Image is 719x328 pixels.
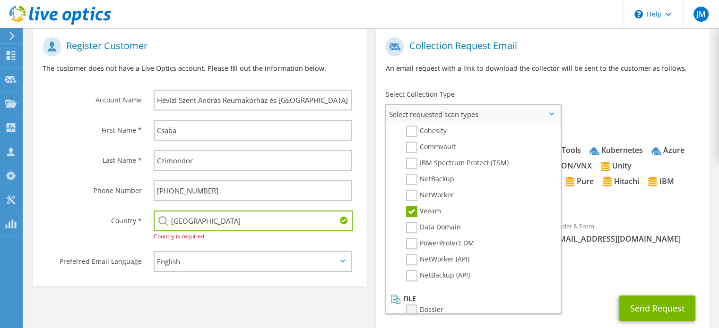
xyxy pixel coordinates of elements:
label: Cohesity [406,126,447,137]
div: CC & Reply To [376,253,709,286]
div: Azure [651,145,684,156]
div: Pure [565,176,593,187]
span: Select requested scan types [386,105,560,124]
div: Requested Collections [376,127,709,211]
div: IBM [648,176,674,187]
button: Send Request [619,295,695,321]
p: An email request with a link to download the collector will be sent to the customer as follows. [385,63,700,74]
label: First Name * [43,120,142,135]
li: File [389,293,555,304]
label: Last Name * [43,150,142,165]
div: Kubernetes [589,145,642,156]
label: Phone Number [43,180,142,195]
label: Commvault [406,142,456,153]
label: Dossier [406,304,443,316]
div: Hitachi [602,176,639,187]
h1: Register Customer [43,37,352,56]
div: To [376,216,543,249]
label: NetWorker [406,190,454,201]
label: NetBackup (API) [406,270,470,281]
p: The customer does not have a Live Optics account. Please fill out the information below. [43,63,357,74]
label: IBM Spectrum Protect (TSM) [406,158,508,169]
label: PowerProtect DM [406,238,474,249]
label: Account Name [43,90,142,105]
span: [EMAIL_ADDRESS][DOMAIN_NAME] [552,234,700,244]
h1: Collection Request Email [385,37,695,56]
svg: \n [634,10,643,18]
div: Sender & From [543,216,710,249]
label: Veeam [406,206,441,217]
label: Data Domain [406,222,461,233]
label: NetBackup [406,174,454,185]
label: Country * [43,210,142,226]
div: Unity [600,160,631,171]
span: Country is required [154,232,204,240]
span: JM [693,7,709,22]
label: Preferred Email Language [43,251,142,266]
label: NetWorker (API) [406,254,469,265]
label: Select Collection Type [385,90,454,99]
